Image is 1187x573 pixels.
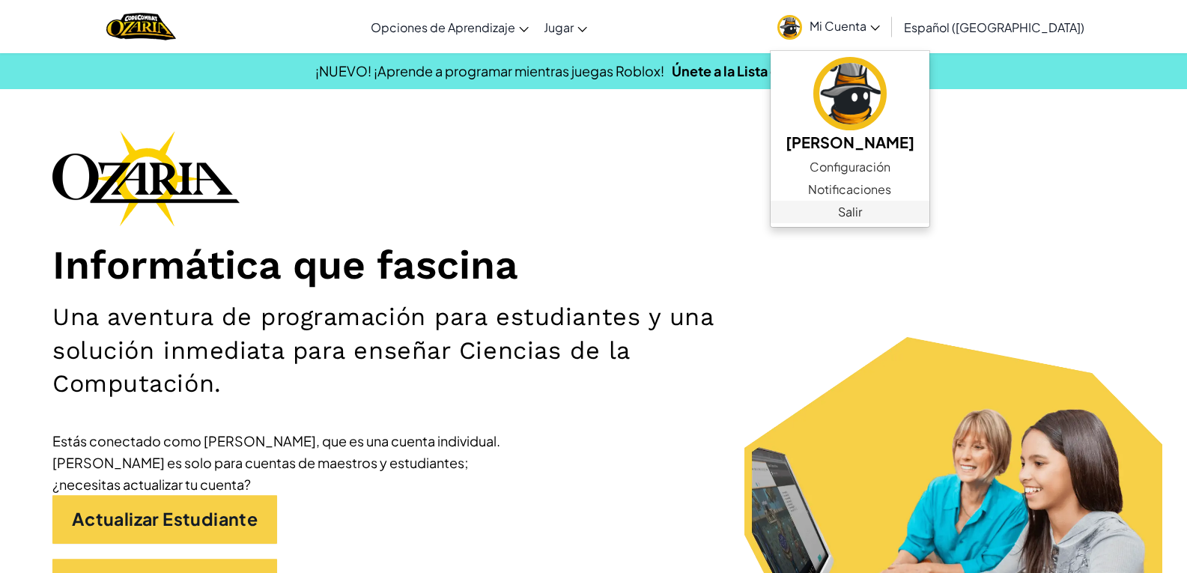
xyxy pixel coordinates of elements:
img: Home [106,11,176,42]
span: Notificaciones [808,181,891,198]
a: Mi Cuenta [770,3,887,50]
a: Jugar [536,7,595,47]
a: Opciones de Aprendizaje [363,7,536,47]
span: Jugar [544,19,574,35]
a: Configuración [771,156,929,178]
a: Ozaria by CodeCombat logo [106,11,176,42]
span: Mi Cuenta [810,18,880,34]
span: Español ([GEOGRAPHIC_DATA]) [904,19,1084,35]
a: Actualizar Estudiante [52,495,277,544]
a: Salir [771,201,929,223]
h1: Informática que fascina [52,241,1135,290]
span: Opciones de Aprendizaje [371,19,515,35]
a: [PERSON_NAME] [771,55,929,156]
span: ¡NUEVO! ¡Aprende a programar mientras juegas Roblox! [315,62,664,79]
img: avatar [813,57,887,130]
div: Estás conectado como [PERSON_NAME], que es una cuenta individual. [PERSON_NAME] es solo para cuen... [52,430,502,495]
img: avatar [777,15,802,40]
a: Únete a la Lista de Espera Beta. [672,62,872,79]
h5: [PERSON_NAME] [786,130,914,154]
h2: Una aventura de programación para estudiantes y una solución inmediata para enseñar Ciencias de l... [52,300,777,399]
img: Ozaria branding logo [52,130,240,226]
a: Notificaciones [771,178,929,201]
a: Español ([GEOGRAPHIC_DATA]) [896,7,1092,47]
